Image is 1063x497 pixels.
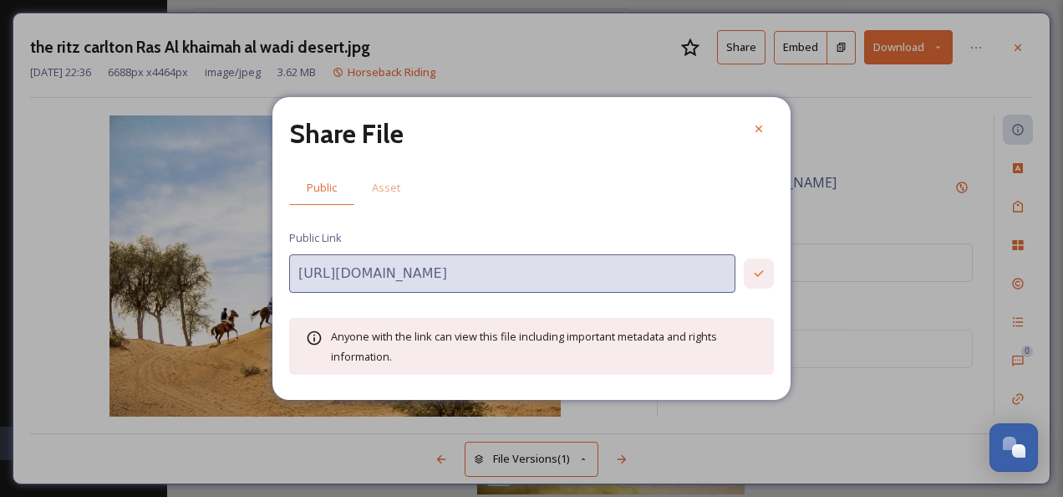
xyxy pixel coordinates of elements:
[331,329,717,364] span: Anyone with the link can view this file including important metadata and rights information.
[372,180,400,196] span: Asset
[307,180,337,196] span: Public
[289,230,342,246] span: Public Link
[989,423,1038,472] button: Open Chat
[289,114,404,154] h2: Share File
